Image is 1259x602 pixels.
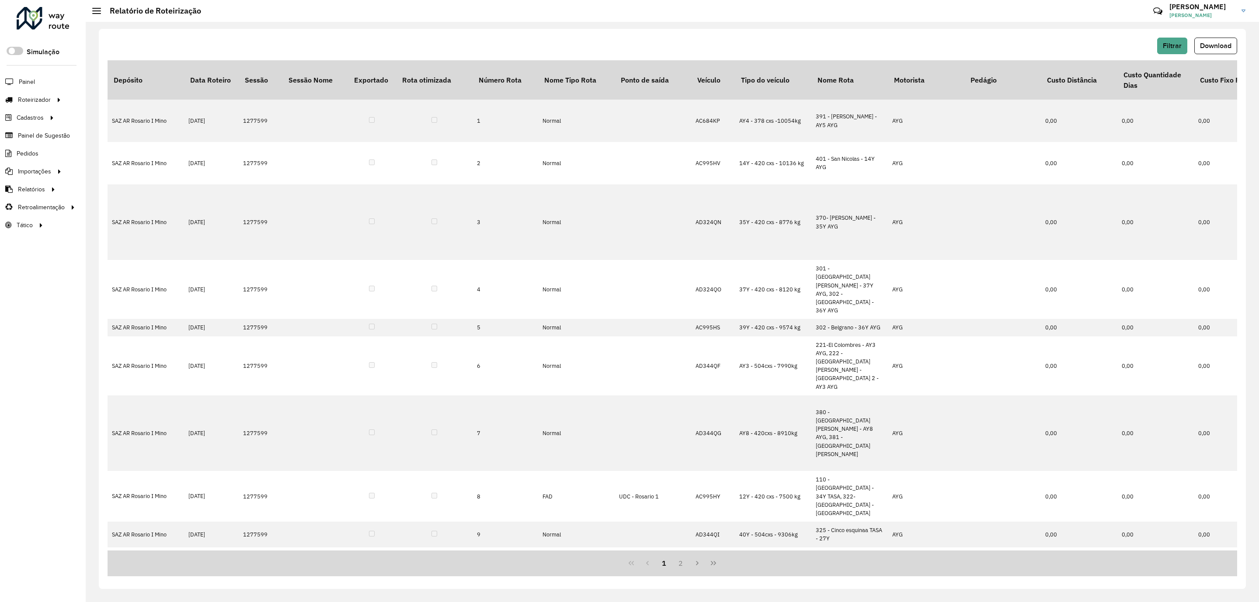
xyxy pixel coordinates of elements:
span: Tático [17,221,33,230]
td: [DATE] [184,319,239,336]
td: 1277599 [239,100,282,142]
td: 0,00 [1041,319,1117,336]
td: Normal [538,142,615,184]
td: SAZ AR Rosario I Mino [108,100,184,142]
td: 1 [473,100,538,142]
td: 8 [473,471,538,522]
th: Rota otimizada [396,60,473,100]
td: 1277599 [239,184,282,260]
td: 0,00 [1117,142,1194,184]
td: UDC - Rosario 1 [615,471,691,522]
span: Download [1200,42,1231,49]
td: 1277599 [239,142,282,184]
span: Relatórios [18,185,45,194]
td: 40Y - 504cxs - 9306kg [735,522,811,547]
td: 302 - Belgrano - 36Y AYG [811,319,888,336]
td: Normal [538,395,615,471]
td: 0,00 [1041,142,1117,184]
span: Painel [19,77,35,86]
th: Sessão Nome [282,60,348,100]
td: SAZ AR Rosario I Mino [108,319,184,336]
td: 35Y - 420 cxs - 8776 kg [735,184,811,260]
td: 0,00 [1117,471,1194,522]
td: 0,00 [1117,395,1194,471]
td: Normal [538,336,615,395]
td: 1277599 [239,471,282,522]
td: 401 - San Nicolas - 14Y AYG [811,142,888,184]
th: Nome Tipo Rota [538,60,615,100]
td: 3 [473,184,538,260]
th: Depósito [108,60,184,100]
td: 380 - [GEOGRAPHIC_DATA][PERSON_NAME] - AY8 AYG, 381 - [GEOGRAPHIC_DATA][PERSON_NAME] [811,395,888,471]
span: Importações [18,167,51,176]
td: 0,00 [1117,336,1194,395]
td: 370- [PERSON_NAME] - 35Y AYG [811,184,888,260]
span: Retroalimentação [18,203,65,212]
td: [DATE] [184,100,239,142]
td: AYG [888,522,964,547]
th: Custo Distância [1041,60,1117,100]
td: 1277599 [239,336,282,395]
td: AD344QF [691,336,735,395]
td: 9 [473,522,538,547]
td: [DATE] [184,142,239,184]
td: AYG [888,260,964,319]
h2: Relatório de Roteirização [101,6,201,16]
span: [PERSON_NAME] [1169,11,1235,19]
td: 1277599 [239,319,282,336]
td: 0,00 [1041,100,1117,142]
td: 391 - [PERSON_NAME] - AY5 AYG [811,100,888,142]
td: Normal [538,100,615,142]
td: 0,00 [1117,184,1194,260]
td: 221-El Colombres - AY3 AYG, 222 - [GEOGRAPHIC_DATA][PERSON_NAME] - [GEOGRAPHIC_DATA] 2 - AY3 AYG [811,336,888,395]
td: 5 [473,319,538,336]
th: Custo Quantidade Dias [1117,60,1194,100]
td: SAZ AR Rosario I Mino [108,260,184,319]
th: Ponto de saída [615,60,691,100]
td: AYG [888,336,964,395]
td: AYG [888,471,964,522]
td: 12Y - 420 cxs - 7500 kg [735,471,811,522]
td: AYG [888,142,964,184]
td: AC995HV [691,142,735,184]
th: Nome Rota [811,60,888,100]
td: [DATE] [184,395,239,471]
td: 0,00 [1041,184,1117,260]
td: 0,00 [1041,260,1117,319]
th: Número Rota [473,60,538,100]
td: FAD [538,471,615,522]
a: Contato Rápido [1148,2,1167,21]
td: AD324QO [691,260,735,319]
button: Last Page [705,555,722,571]
button: 1 [656,555,672,571]
td: 6 [473,336,538,395]
td: AYG [888,319,964,336]
td: 0,00 [1041,522,1117,547]
th: Data Roteiro [184,60,239,100]
td: 301 - [GEOGRAPHIC_DATA][PERSON_NAME] - 37Y AYG, 302 - [GEOGRAPHIC_DATA] - 36Y AYG [811,260,888,319]
td: 1277599 [239,260,282,319]
span: Pedidos [17,149,38,158]
td: Normal [538,260,615,319]
td: 7 [473,395,538,471]
td: 1277599 [239,395,282,471]
td: 0,00 [1041,336,1117,395]
td: 0,00 [1117,319,1194,336]
th: Tipo do veículo [735,60,811,100]
td: [DATE] [184,260,239,319]
td: [DATE] [184,522,239,547]
td: Normal [538,184,615,260]
td: 0,00 [1041,395,1117,471]
td: 0,00 [1117,100,1194,142]
td: AY8 - 420cxs - 8910kg [735,395,811,471]
td: AC995HS [691,319,735,336]
th: Motorista [888,60,964,100]
button: Download [1194,38,1237,54]
td: 0,00 [1117,522,1194,547]
td: AYG [888,184,964,260]
button: Filtrar [1157,38,1187,54]
td: AD344QG [691,395,735,471]
td: AC995HY [691,471,735,522]
th: Exportado [348,60,396,100]
td: 4 [473,260,538,319]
